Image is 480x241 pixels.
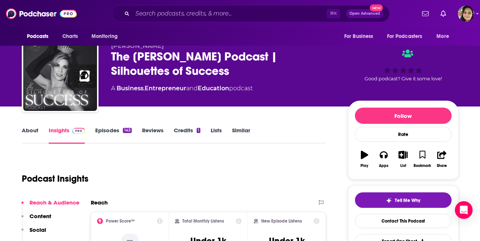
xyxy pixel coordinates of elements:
button: Follow [355,108,452,124]
button: tell me why sparkleTell Me Why [355,192,452,208]
a: Contact This Podcast [355,214,452,228]
div: Apps [379,164,389,168]
span: For Business [344,31,373,42]
span: Good podcast? Give it some love! [365,76,442,81]
h2: Power Score™ [106,219,135,224]
p: Social [30,226,46,233]
button: Show profile menu [458,6,474,22]
a: InsightsPodchaser Pro [49,127,85,144]
img: User Profile [458,6,474,22]
h2: Reach [91,199,108,206]
span: Podcasts [27,31,49,42]
a: Similar [232,127,250,144]
button: Content [21,213,51,226]
a: Entrepreneur [145,85,186,92]
div: Play [360,164,368,168]
div: Search podcasts, credits, & more... [112,5,390,22]
a: Business [117,85,144,92]
span: and [186,85,198,92]
p: Content [30,213,51,220]
button: Bookmark [413,146,432,172]
button: Play [355,146,374,172]
span: Tell Me Why [395,198,420,203]
a: Show notifications dropdown [419,7,432,20]
div: List [400,164,406,168]
button: open menu [22,29,58,43]
span: Logged in as shelbyjanner [458,6,474,22]
div: A podcast [111,84,253,93]
img: Podchaser - Follow, Share and Rate Podcasts [6,7,77,21]
span: More [436,31,449,42]
span: Monitoring [91,31,118,42]
div: 143 [123,128,131,133]
button: open menu [431,29,458,43]
span: ⌘ K [327,9,340,18]
img: tell me why sparkle [386,198,392,203]
button: open menu [86,29,127,43]
button: List [393,146,412,172]
span: Charts [62,31,78,42]
button: open menu [382,29,433,43]
div: Open Intercom Messenger [455,201,473,219]
img: Podchaser Pro [72,128,85,134]
a: Charts [58,29,83,43]
a: Reviews [142,127,163,144]
a: Show notifications dropdown [438,7,449,20]
a: Lists [211,127,222,144]
h2: New Episode Listens [261,219,302,224]
div: Bookmark [414,164,431,168]
span: Open Advanced [349,12,380,15]
p: Reach & Audience [30,199,79,206]
div: Share [437,164,447,168]
span: , [144,85,145,92]
a: Credits1 [174,127,200,144]
button: Reach & Audience [21,199,79,213]
a: Episodes143 [95,127,131,144]
span: [PERSON_NAME] [111,42,164,49]
button: open menu [339,29,383,43]
button: Social [21,226,46,240]
div: Good podcast? Give it some love! [348,42,459,88]
input: Search podcasts, credits, & more... [132,8,327,20]
button: Apps [374,146,393,172]
button: Share [432,146,451,172]
span: New [370,4,383,11]
a: Education [198,85,229,92]
img: The Amber Weitzer Podcast | Silhouettes of Success [23,37,97,111]
button: Open AdvancedNew [346,9,383,18]
div: Rate [355,127,452,142]
a: About [22,127,38,144]
span: For Podcasters [387,31,422,42]
h1: Podcast Insights [22,173,89,184]
div: 1 [197,128,200,133]
h2: Total Monthly Listens [182,219,224,224]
